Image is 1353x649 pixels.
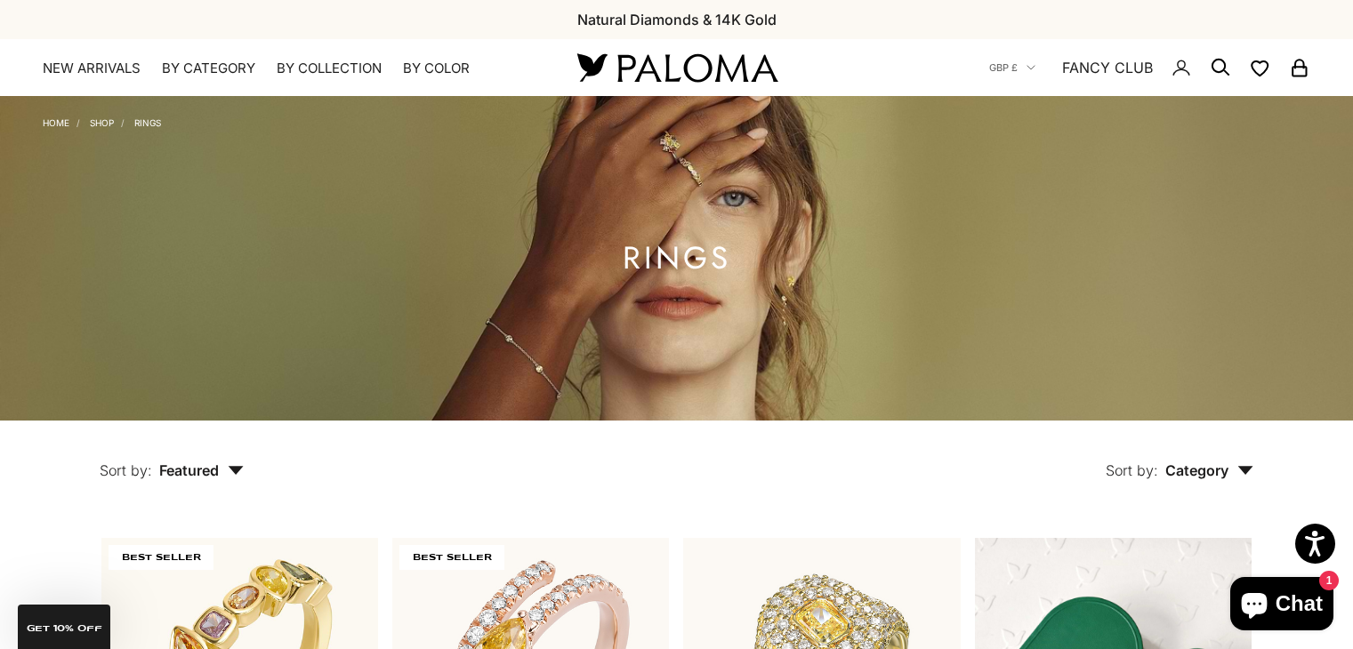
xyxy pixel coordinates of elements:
a: Rings [134,117,161,128]
span: BEST SELLER [109,545,213,570]
summary: By Category [162,60,255,77]
span: Sort by: [100,461,152,479]
span: Category [1165,461,1253,479]
p: Natural Diamonds & 14K Gold [577,8,777,31]
summary: By Color [403,60,470,77]
span: GET 10% Off [27,624,102,633]
nav: Breadcrumb [43,114,161,128]
span: Featured [159,461,244,479]
summary: By Collection [277,60,382,77]
a: NEW ARRIVALS [43,60,141,77]
span: GBP £ [989,60,1018,76]
inbox-online-store-chat: Shopify online store chat [1225,577,1339,635]
div: GET 10% Off [18,605,110,649]
span: BEST SELLER [399,545,504,570]
nav: Primary navigation [43,60,535,77]
h1: Rings [623,247,731,269]
button: GBP £ [989,60,1035,76]
span: Sort by: [1106,461,1158,479]
button: Sort by: Category [1065,421,1294,495]
a: Shop [90,117,114,128]
a: FANCY CLUB [1062,56,1153,79]
a: Home [43,117,69,128]
nav: Secondary navigation [989,39,1310,96]
button: Sort by: Featured [59,421,285,495]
